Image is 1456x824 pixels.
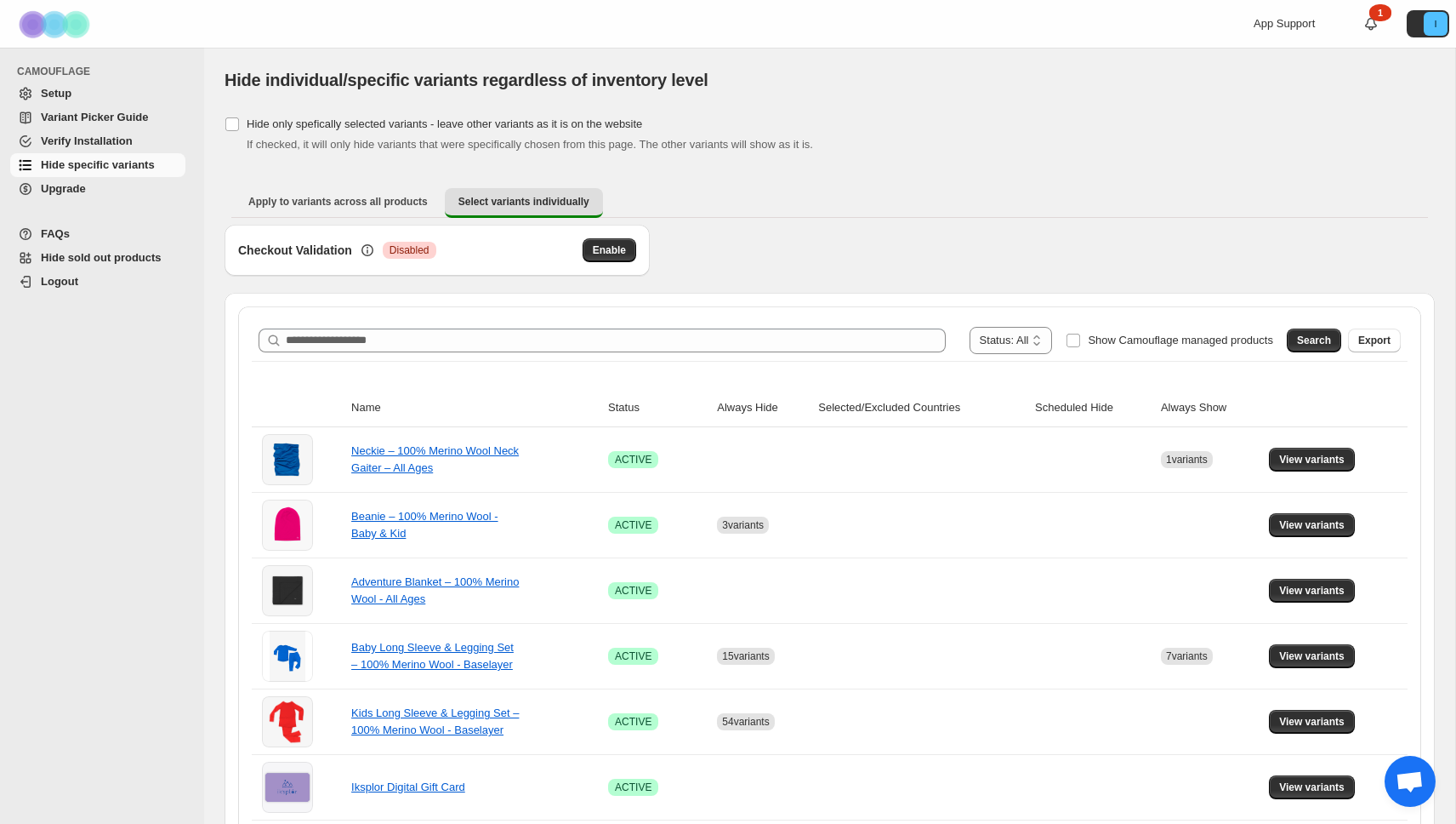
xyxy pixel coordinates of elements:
a: Adventure Blanket – 100% Merino Wool - All Ages [351,575,519,605]
a: Iksplor Digital Gift Card [351,781,465,793]
button: View variants [1269,775,1355,799]
a: Logout [10,270,185,294]
img: Kids Long Sleeve & Legging Set – 100% Merino Wool - Baselayer [262,696,313,747]
span: If checked, it will only hide variants that were specifically chosen from this page. The other va... [247,138,813,151]
span: Select variants individually [458,195,589,209]
span: 54 variants [722,716,769,728]
img: Iksplor Digital Gift Card [262,762,313,813]
button: Apply to variants across all products [235,188,441,215]
button: Search [1287,329,1341,352]
button: View variants [1269,579,1355,603]
span: Search [1297,334,1331,347]
span: ACTIVE [615,584,651,598]
a: FAQs [10,222,185,246]
button: View variants [1269,448,1355,472]
img: Adventure Blanket – 100% Merino Wool - All Ages [262,565,313,616]
span: Hide only spefically selected variants - leave other variants as it is on the website [247,117,642,130]
button: View variants [1269,644,1355,668]
span: Hide individual/specific variants regardless of inventory level [225,71,708,89]
span: Logout [41,275,78,288]
span: Apply to variants across all products [248,195,428,209]
a: Hide sold out products [10,246,185,270]
th: Always Hide [712,389,813,427]
a: Verify Installation [10,129,185,153]
span: Avatar with initials I [1424,12,1447,36]
button: View variants [1269,710,1355,734]
span: Disabled [390,243,429,257]
button: Select variants individually [445,188,603,218]
span: ACTIVE [615,715,651,729]
span: Hide specific variants [41,158,155,171]
span: CAMOUFLAGE [17,65,192,78]
span: ACTIVE [615,453,651,466]
div: Open chat [1385,756,1436,807]
button: Export [1348,329,1401,352]
span: 7 variants [1166,650,1208,662]
h3: Checkout Validation [238,242,352,259]
span: View variants [1279,649,1345,663]
button: View variants [1269,513,1355,537]
span: ACTIVE [615,649,651,663]
span: Upgrade [41,182,86,195]
span: Verify Installation [41,134,133,147]
a: Upgrade [10,177,185,201]
span: View variants [1279,781,1345,794]
span: Enable [593,243,626,257]
a: Neckie – 100% Merino Wool Neck Gaiter – All Ages [351,444,519,474]
span: 3 variants [722,519,764,531]
span: ACTIVE [615,781,651,794]
text: I [1434,19,1436,29]
a: Kids Long Sleeve & Legging Set – 100% Merino Wool - Baselayer [351,707,519,736]
button: Enable [583,238,636,262]
span: ACTIVE [615,518,651,532]
th: Selected/Excluded Countries [813,389,1030,427]
a: 1 [1362,15,1379,32]
span: View variants [1279,715,1345,729]
a: Beanie – 100% Merino Wool - Baby & Kid [351,510,498,540]
th: Name [346,389,603,427]
div: 1 [1369,4,1391,21]
th: Status [603,389,712,427]
span: View variants [1279,453,1345,466]
span: App Support [1254,17,1315,30]
button: Avatar with initials I [1407,10,1449,37]
span: View variants [1279,584,1345,598]
a: Variant Picker Guide [10,106,185,129]
img: Camouflage [14,1,99,48]
a: Setup [10,82,185,106]
span: 1 variants [1166,454,1208,466]
img: Neckie – 100% Merino Wool Neck Gaiter – All Ages [262,434,313,485]
a: Baby Long Sleeve & Legging Set – 100% Merino Wool - Baselayer [351,641,514,671]
th: Always Show [1156,389,1264,427]
span: 15 variants [722,650,769,662]
a: Hide specific variants [10,153,185,177]
span: FAQs [41,227,70,240]
th: Scheduled Hide [1030,389,1156,427]
span: Hide sold out products [41,251,162,264]
img: Beanie – 100% Merino Wool - Baby & Kid [262,500,313,551]
span: Variant Picker Guide [41,111,148,123]
span: Show Camouflage managed products [1088,334,1273,346]
span: Export [1358,334,1391,347]
span: Setup [41,87,71,100]
span: View variants [1279,518,1345,532]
